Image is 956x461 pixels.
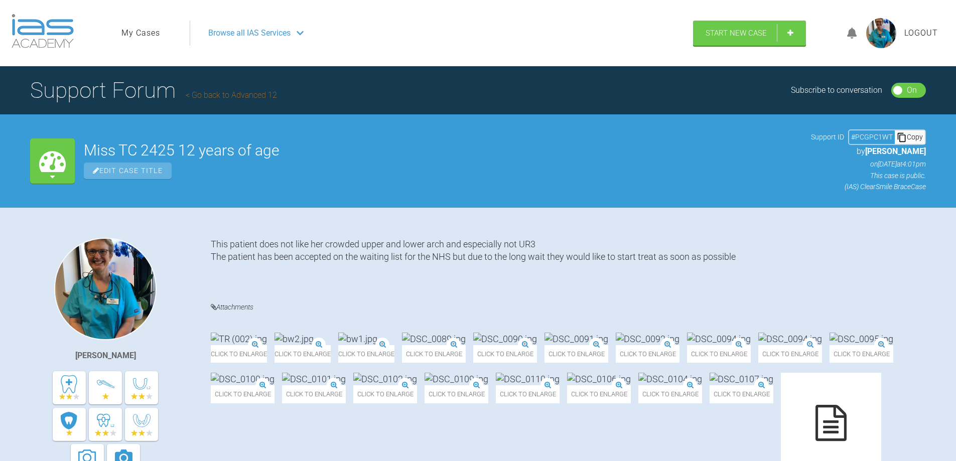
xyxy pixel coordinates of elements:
[849,131,895,142] div: # PCGPC1WT
[282,385,346,403] span: Click to enlarge
[710,373,773,385] img: DSC_0107.jpg
[353,373,417,385] img: DSC_0102.jpg
[496,385,560,403] span: Click to enlarge
[706,29,767,38] span: Start New Case
[567,385,631,403] span: Click to enlarge
[211,385,275,403] span: Click to enlarge
[638,385,702,403] span: Click to enlarge
[208,27,291,40] span: Browse all IAS Services
[84,163,172,179] span: Edit Case Title
[791,84,882,97] div: Subscribe to conversation
[693,21,806,46] a: Start New Case
[866,18,896,48] img: profile.png
[402,333,466,345] img: DSC_0089.jpg
[211,333,267,345] img: TR (002).jpg
[84,143,802,158] h2: Miss TC 2425 12 years of age
[473,333,537,345] img: DSC_0090.jpg
[211,373,275,385] img: DSC_0100.jpg
[473,345,537,363] span: Click to enlarge
[616,333,679,345] img: DSC_0092.jpg
[904,27,938,40] a: Logout
[907,84,917,97] div: On
[710,385,773,403] span: Click to enlarge
[496,373,560,385] img: DSC_0110.jpg
[353,385,417,403] span: Click to enlarge
[30,73,277,108] h1: Support Forum
[275,333,314,345] img: bw2.jpg
[338,345,394,363] span: Click to enlarge
[567,373,631,385] img: DSC_0106.jpg
[12,14,74,48] img: logo-light.3e3ef733.png
[830,333,893,345] img: DSC_0095.jpg
[338,333,377,345] img: bw1.jpg
[402,345,466,363] span: Click to enlarge
[830,345,893,363] span: Click to enlarge
[811,181,926,192] p: (IAS) ClearSmile Brace Case
[687,345,751,363] span: Click to enlarge
[811,131,844,142] span: Support ID
[616,345,679,363] span: Click to enlarge
[758,333,822,345] img: DSC_0094.jpg
[211,301,926,314] h4: Attachments
[811,145,926,158] p: by
[186,90,277,100] a: Go back to Advanced 12
[811,170,926,181] p: This case is public.
[811,159,926,170] p: on [DATE] at 4:01pm
[121,27,160,40] a: My Cases
[544,345,608,363] span: Click to enlarge
[895,130,925,143] div: Copy
[54,238,157,340] img: Åsa Ulrika Linnea Feneley
[282,373,346,385] img: DSC_0101.jpg
[687,333,751,345] img: DSC_0094.jpg
[275,345,331,363] span: Click to enlarge
[211,345,267,363] span: Click to enlarge
[758,345,822,363] span: Click to enlarge
[211,238,926,286] div: This patient does not like her crowded upper and lower arch and especially not UR3 The patient ha...
[544,333,608,345] img: DSC_0091.jpg
[75,349,136,362] div: [PERSON_NAME]
[638,373,702,385] img: DSC_0104.jpg
[425,385,488,403] span: Click to enlarge
[865,146,926,156] span: [PERSON_NAME]
[425,373,488,385] img: DSC_0109.jpg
